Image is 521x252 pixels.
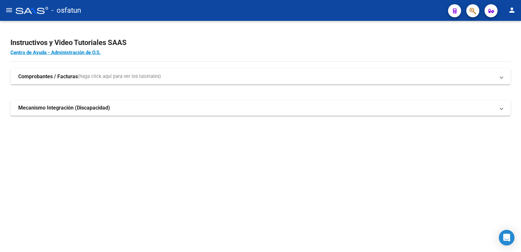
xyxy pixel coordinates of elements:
[78,73,161,80] span: (haga click aquí para ver los tutoriales)
[508,6,516,14] mat-icon: person
[10,100,511,116] mat-expansion-panel-header: Mecanismo Integración (Discapacidad)
[499,230,514,245] div: Open Intercom Messenger
[10,50,101,55] a: Centro de Ayuda - Administración de O.S.
[51,3,81,18] span: - osfatun
[5,6,13,14] mat-icon: menu
[18,104,110,111] strong: Mecanismo Integración (Discapacidad)
[10,69,511,84] mat-expansion-panel-header: Comprobantes / Facturas(haga click aquí para ver los tutoriales)
[18,73,78,80] strong: Comprobantes / Facturas
[10,37,511,49] h2: Instructivos y Video Tutoriales SAAS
